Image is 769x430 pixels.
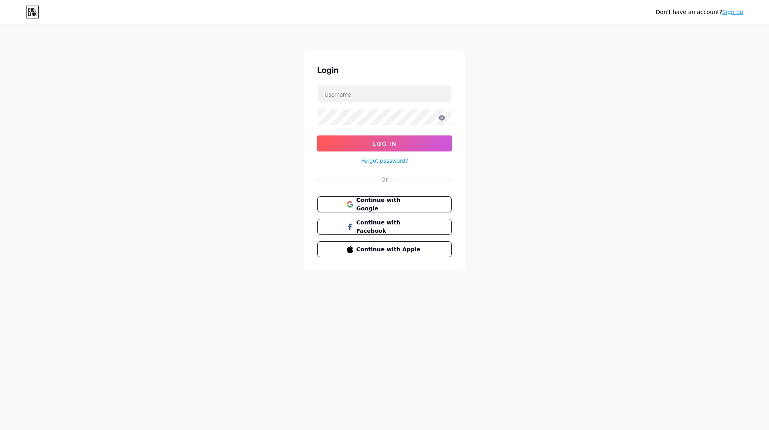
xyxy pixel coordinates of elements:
[356,245,423,254] span: Continue with Apple
[656,8,743,16] div: Don't have an account?
[361,156,408,165] a: Forgot password?
[317,241,452,257] button: Continue with Apple
[317,135,452,151] button: Log In
[722,9,743,15] a: Sign up
[356,196,423,213] span: Continue with Google
[317,64,452,76] div: Login
[356,218,423,235] span: Continue with Facebook
[317,196,452,212] button: Continue with Google
[381,175,388,184] div: Or
[373,140,397,147] span: Log In
[317,219,452,235] button: Continue with Facebook
[318,86,451,102] input: Username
